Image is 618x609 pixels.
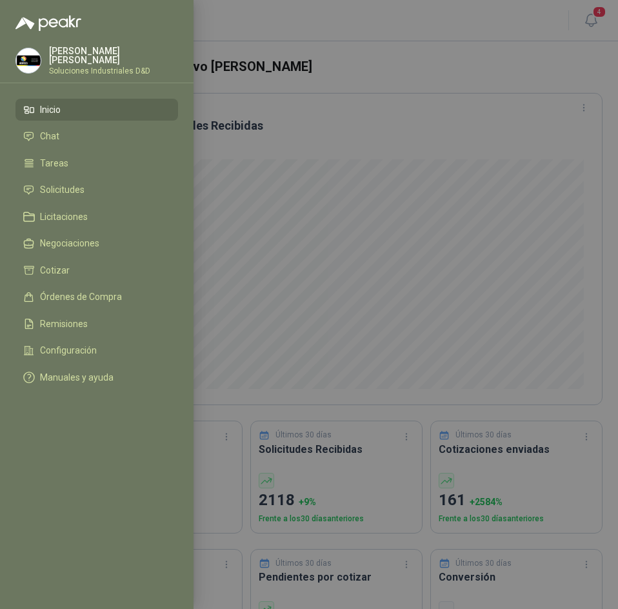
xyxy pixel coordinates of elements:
[40,292,122,302] span: Órdenes de Compra
[15,313,178,335] a: Remisiones
[40,319,88,329] span: Remisiones
[15,99,178,121] a: Inicio
[15,179,178,201] a: Solicitudes
[16,48,41,73] img: Company Logo
[40,158,68,168] span: Tareas
[40,185,85,195] span: Solicitudes
[49,67,178,75] p: Soluciones Industriales D&D
[15,259,178,281] a: Cotizar
[40,265,70,275] span: Cotizar
[40,345,97,355] span: Configuración
[15,206,178,228] a: Licitaciones
[15,152,178,174] a: Tareas
[15,126,178,148] a: Chat
[15,340,178,362] a: Configuración
[40,105,61,115] span: Inicio
[40,372,114,383] span: Manuales y ayuda
[15,286,178,308] a: Órdenes de Compra
[40,212,88,222] span: Licitaciones
[15,233,178,255] a: Negociaciones
[15,366,178,388] a: Manuales y ayuda
[40,131,59,141] span: Chat
[40,238,99,248] span: Negociaciones
[15,15,81,31] img: Logo peakr
[49,46,178,65] p: [PERSON_NAME] [PERSON_NAME]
